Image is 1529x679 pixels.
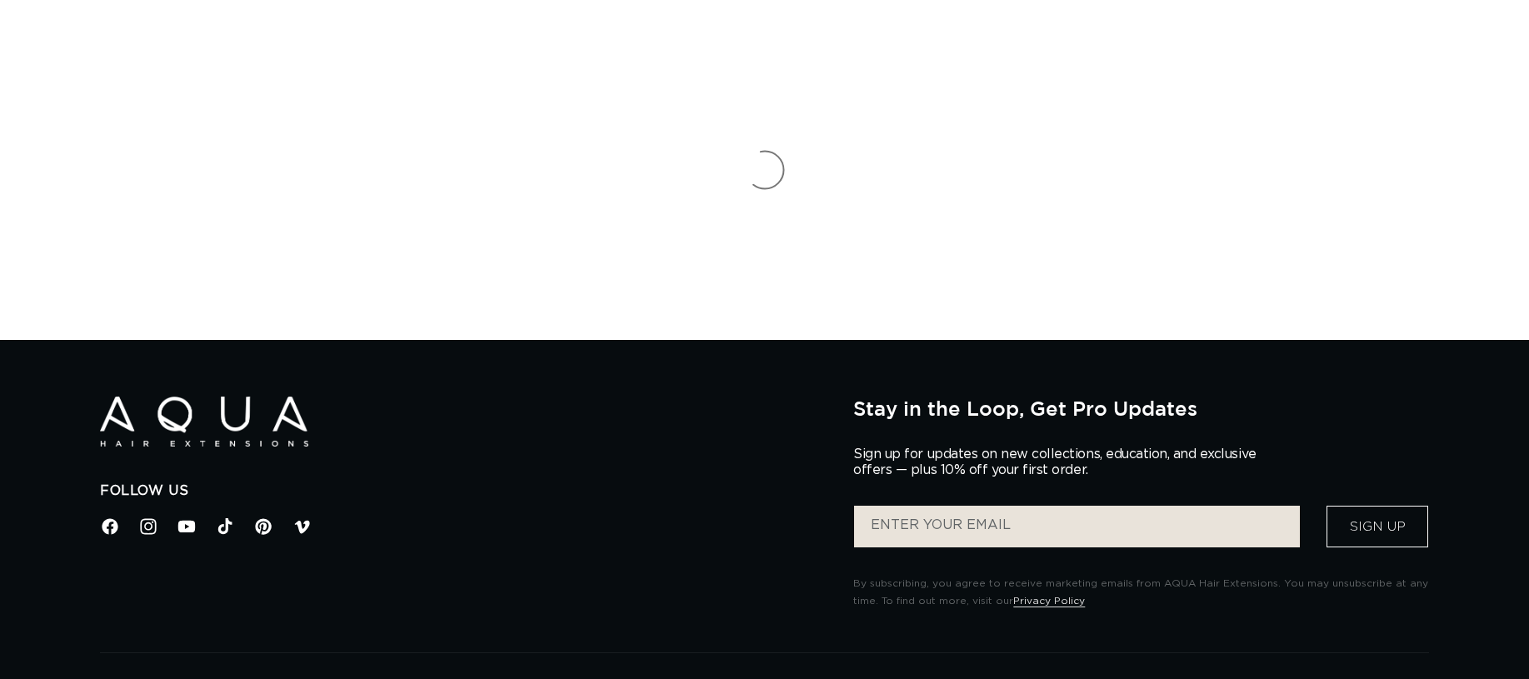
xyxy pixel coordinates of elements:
[1013,596,1085,606] a: Privacy Policy
[854,506,1300,547] input: ENTER YOUR EMAIL
[1327,506,1428,547] button: Sign Up
[853,447,1270,478] p: Sign up for updates on new collections, education, and exclusive offers — plus 10% off your first...
[100,482,828,500] h2: Follow Us
[853,575,1429,611] p: By subscribing, you agree to receive marketing emails from AQUA Hair Extensions. You may unsubscr...
[853,397,1429,420] h2: Stay in the Loop, Get Pro Updates
[100,397,308,447] img: Aqua Hair Extensions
